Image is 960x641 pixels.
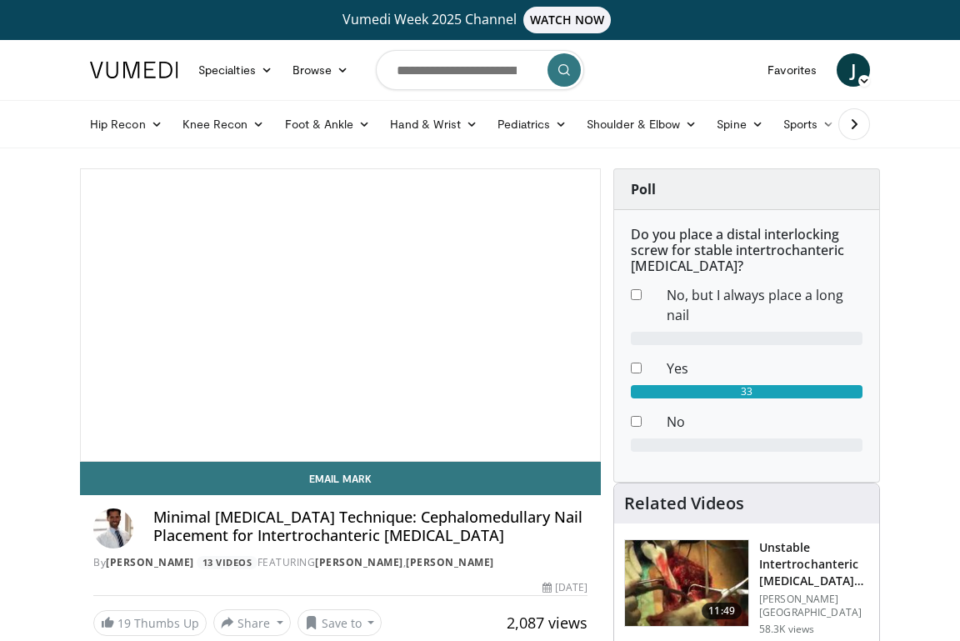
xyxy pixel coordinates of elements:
[759,539,869,589] h3: Unstable Intertrochanteric [MEDICAL_DATA] Managed by Cemented Bipolar Hem…
[297,609,382,636] button: Save to
[624,539,869,636] a: 11:49 Unstable Intertrochanteric [MEDICAL_DATA] Managed by Cemented Bipolar Hem… [PERSON_NAME][GE...
[631,385,862,398] div: 33
[376,50,584,90] input: Search topics, interventions
[106,555,194,569] a: [PERSON_NAME]
[702,603,742,619] span: 11:49
[759,623,814,636] p: 58.3K views
[654,358,875,378] dd: Yes
[625,540,748,627] img: 1468547_3.png.150x105_q85_crop-smart_upscale.jpg
[507,613,587,633] span: 2,087 views
[153,508,587,544] h4: Minimal [MEDICAL_DATA] Technique: Cephalomedullary Nail Placement for Intertrochanteric [MEDICAL_...
[93,610,207,636] a: 19 Thumbs Up
[631,227,862,275] h6: Do you place a distal interlocking screw for stable intertrochanteric [MEDICAL_DATA]?
[81,169,600,461] video-js: Video Player
[757,53,827,87] a: Favorites
[406,555,494,569] a: [PERSON_NAME]
[654,285,875,325] dd: No, but I always place a long nail
[487,108,577,141] a: Pediatrics
[80,7,880,33] a: Vumedi Week 2025 ChannelWATCH NOW
[654,412,875,432] dd: No
[624,493,744,513] h4: Related Videos
[80,462,601,495] a: Email Mark
[380,108,487,141] a: Hand & Wrist
[707,108,772,141] a: Spine
[773,108,845,141] a: Sports
[275,108,381,141] a: Foot & Ankle
[93,555,587,570] div: By FEATURING ,
[523,7,612,33] span: WATCH NOW
[631,180,656,198] strong: Poll
[197,556,257,570] a: 13 Videos
[117,615,131,631] span: 19
[282,53,359,87] a: Browse
[172,108,275,141] a: Knee Recon
[577,108,707,141] a: Shoulder & Elbow
[213,609,291,636] button: Share
[759,593,869,619] p: [PERSON_NAME][GEOGRAPHIC_DATA]
[93,508,133,548] img: Avatar
[837,53,870,87] a: J
[188,53,282,87] a: Specialties
[90,62,178,78] img: VuMedi Logo
[315,555,403,569] a: [PERSON_NAME]
[542,580,587,595] div: [DATE]
[80,108,172,141] a: Hip Recon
